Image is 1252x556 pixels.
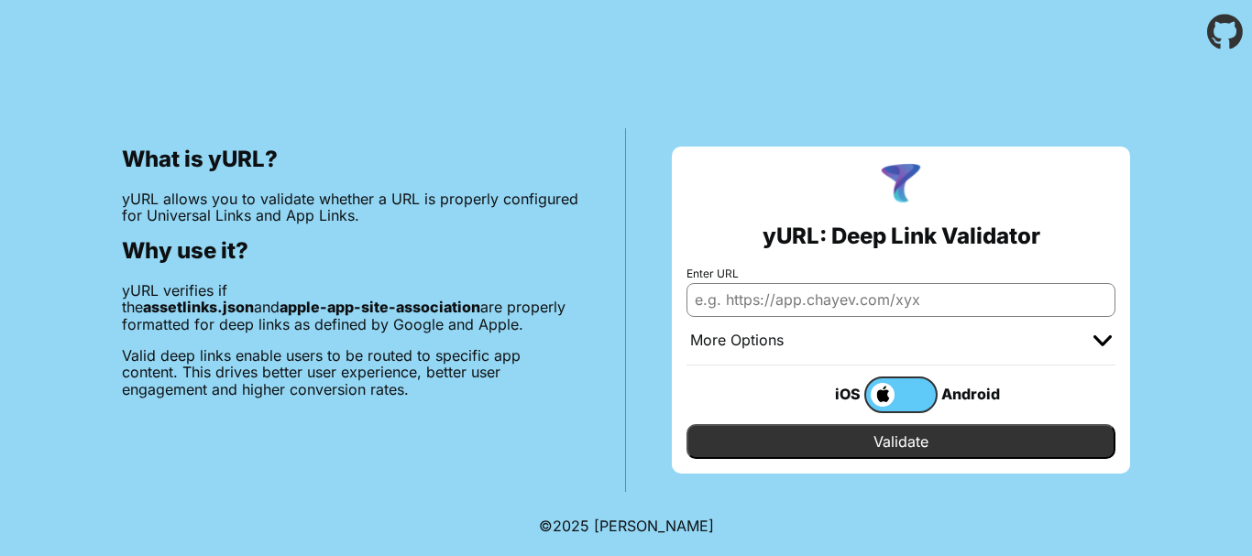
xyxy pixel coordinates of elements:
[690,332,784,350] div: More Options
[938,382,1011,406] div: Android
[594,517,714,535] a: Michael Ibragimchayev's Personal Site
[280,298,480,316] b: apple-app-site-association
[122,147,579,172] h2: What is yURL?
[122,282,579,333] p: yURL verifies if the and are properly formatted for deep links as defined by Google and Apple.
[539,496,714,556] footer: ©
[686,283,1115,316] input: e.g. https://app.chayev.com/xyx
[1093,335,1112,346] img: chevron
[791,382,864,406] div: iOS
[122,238,579,264] h2: Why use it?
[763,223,1040,249] h2: yURL: Deep Link Validator
[686,424,1115,459] input: Validate
[143,298,254,316] b: assetlinks.json
[686,267,1115,280] label: Enter URL
[877,161,925,209] img: yURL Logo
[553,517,589,535] span: 2025
[122,191,579,224] p: yURL allows you to validate whether a URL is properly configured for Universal Links and App Links.
[122,347,579,398] p: Valid deep links enable users to be routed to specific app content. This drives better user exper...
